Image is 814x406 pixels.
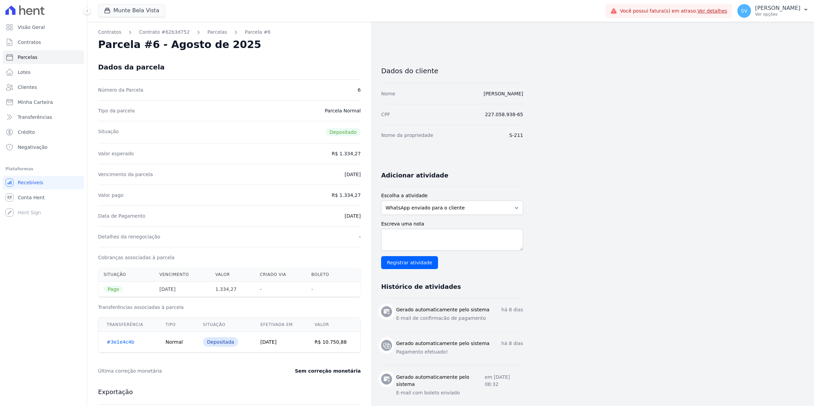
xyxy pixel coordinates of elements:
a: Minha Carteira [3,95,84,109]
h3: Gerado automaticamente pelo sistema [396,340,489,347]
dt: Data de Pagamento [98,213,145,219]
a: Clientes [3,80,84,94]
dt: Situação [98,128,119,136]
th: - [306,282,346,297]
dd: R$ 1.334,27 [332,150,361,157]
th: Transferência [98,318,157,332]
dt: Nome da propriedade [381,132,433,139]
span: Recebíveis [18,179,43,186]
span: Transferências [18,114,52,121]
h3: Transferências associadas à parcela [98,304,361,311]
p: E-mail de confirmacão de pagamento [396,315,523,322]
label: Escolha a atividade [381,192,523,199]
a: Ver detalhes [698,8,727,14]
span: Você possui fatura(s) em atraso. [620,7,727,15]
th: Vencimento [154,268,210,282]
dt: Valor esperado [98,150,134,157]
th: Situação [195,318,252,332]
a: Contratos [98,29,121,36]
h2: Parcela #6 - Agosto de 2025 [98,38,261,51]
span: Minha Carteira [18,99,53,106]
th: 1.334,27 [210,282,254,297]
input: Registrar atividade [381,256,438,269]
a: #3e1e4c4b [107,339,134,345]
button: SV [PERSON_NAME] Ver opções [732,1,814,20]
a: Transferências [3,110,84,124]
dt: Cobranças associadas à parcela [98,254,174,261]
th: Efetivada em [252,318,307,332]
dt: Vencimento da parcela [98,171,153,178]
div: Plataformas [5,165,81,173]
span: Clientes [18,84,37,91]
dt: Nome [381,90,395,97]
dd: S-211 [509,132,523,139]
span: Contratos [18,39,41,46]
a: Contratos [3,35,84,49]
dt: Última correção monetária [98,368,253,374]
nav: Breadcrumb [98,29,361,36]
a: Lotes [3,65,84,79]
dt: CPF [381,111,390,118]
p: Ver opções [755,12,800,17]
dd: Sem correção monetária [295,368,361,374]
th: [DATE] [154,282,210,297]
dd: R$ 1.334,27 [332,192,361,199]
span: Conta Hent [18,194,45,201]
a: Contrato #62b3d752 [139,29,190,36]
span: SV [741,9,747,13]
a: Parcela #6 [245,29,271,36]
dt: Número da Parcela [98,87,143,93]
dd: [DATE] [345,171,361,178]
th: Tipo [157,318,195,332]
span: Visão Geral [18,24,45,31]
dd: 227.058.938-65 [485,111,523,118]
dd: 6 [358,87,361,93]
dt: Tipo da parcela [98,107,135,114]
th: - [254,282,306,297]
td: Normal [157,332,195,353]
a: Conta Hent [3,191,84,204]
span: Depositado [326,128,361,136]
dt: Valor pago [98,192,124,199]
p: Pagamento efetuado! [396,348,523,356]
th: Situação [98,268,154,282]
span: Parcelas [18,54,37,61]
th: Valor [307,318,361,332]
a: Visão Geral [3,20,84,34]
div: Depositada [203,337,238,347]
p: [PERSON_NAME] [755,5,800,12]
button: Munte Bela Vista [98,4,165,17]
h3: Gerado automaticamente pelo sistema [396,374,485,388]
dd: Parcela Normal [325,107,361,114]
h3: Dados do cliente [381,67,523,75]
p: E-mail com boleto enviado [396,389,523,396]
span: Negativação [18,144,48,151]
dt: Detalhes da renegociação [98,233,160,240]
span: Pago [104,286,123,293]
td: [DATE] [252,332,307,353]
td: R$ 10.750,88 [307,332,361,353]
th: Criado via [254,268,306,282]
dd: - [359,233,361,240]
th: Valor [210,268,254,282]
div: Dados da parcela [98,63,165,71]
h3: Adicionar atividade [381,171,448,179]
a: [PERSON_NAME] [484,91,523,96]
h3: Exportação [98,388,361,396]
p: em [DATE] 08:32 [485,374,523,388]
a: Recebíveis [3,176,84,189]
span: Crédito [18,129,35,136]
label: Escreva uma nota [381,220,523,228]
a: Parcelas [3,50,84,64]
a: Parcelas [207,29,227,36]
a: Crédito [3,125,84,139]
p: há 8 dias [501,306,523,313]
dd: [DATE] [345,213,361,219]
h3: Gerado automaticamente pelo sistema [396,306,489,313]
a: Negativação [3,140,84,154]
h3: Histórico de atividades [381,283,461,291]
th: Boleto [306,268,346,282]
span: Lotes [18,69,31,76]
p: há 8 dias [501,340,523,347]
